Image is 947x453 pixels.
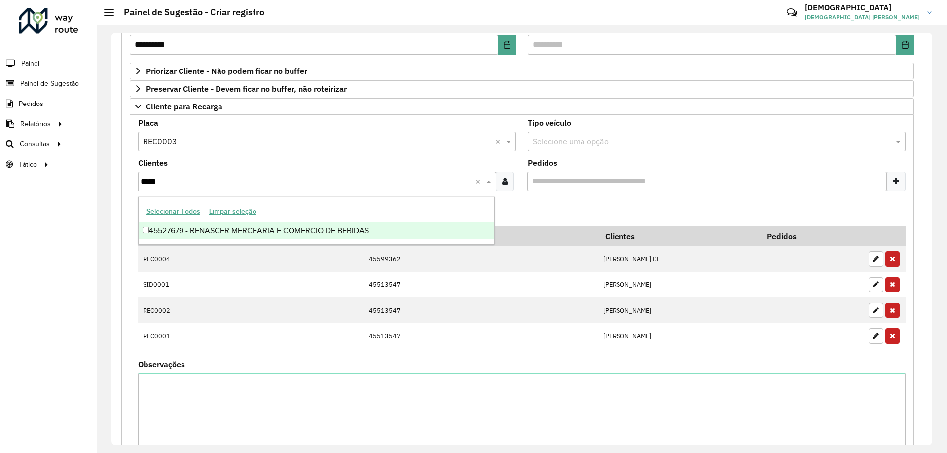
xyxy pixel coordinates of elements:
[139,222,494,239] div: 45527679 - RENASCER MERCEARIA E COMERCIO DE BEBIDAS
[138,323,227,348] td: REC0001
[20,119,51,129] span: Relatórios
[138,358,185,370] label: Observações
[20,78,79,89] span: Painel de Sugestão
[364,246,598,272] td: 45599362
[528,117,571,129] label: Tipo veículo
[130,80,914,97] a: Preservar Cliente - Devem ficar no buffer, não roteirizar
[495,136,504,147] span: Clear all
[598,297,760,323] td: [PERSON_NAME]
[19,99,43,109] span: Pedidos
[498,35,516,55] button: Choose Date
[896,35,914,55] button: Choose Date
[598,323,760,348] td: [PERSON_NAME]
[19,159,37,170] span: Tático
[364,272,598,297] td: 45513547
[138,272,227,297] td: SID0001
[364,297,598,323] td: 45513547
[138,297,227,323] td: REC0002
[781,2,802,23] a: Contato Rápido
[21,58,39,69] span: Painel
[805,13,920,22] span: [DEMOGRAPHIC_DATA] [PERSON_NAME]
[146,67,307,75] span: Priorizar Cliente - Não podem ficar no buffer
[114,7,264,18] h2: Painel de Sugestão - Criar registro
[598,226,760,246] th: Clientes
[528,157,557,169] label: Pedidos
[364,323,598,348] td: 45513547
[130,63,914,79] a: Priorizar Cliente - Não podem ficar no buffer
[138,117,158,129] label: Placa
[146,103,222,110] span: Cliente para Recarga
[598,272,760,297] td: [PERSON_NAME]
[138,196,495,245] ng-dropdown-panel: Options list
[475,175,484,187] span: Clear all
[146,85,347,93] span: Preservar Cliente - Devem ficar no buffer, não roteirizar
[20,139,50,149] span: Consultas
[805,3,920,12] h3: [DEMOGRAPHIC_DATA]
[138,246,227,272] td: REC0004
[130,98,914,115] a: Cliente para Recarga
[760,226,863,246] th: Pedidos
[205,204,261,219] button: Limpar seleção
[598,246,760,272] td: [PERSON_NAME] DE
[142,204,205,219] button: Selecionar Todos
[138,157,168,169] label: Clientes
